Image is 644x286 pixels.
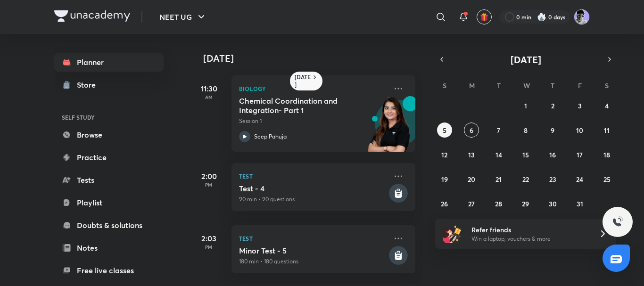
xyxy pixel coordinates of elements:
img: ttu [612,216,623,228]
abbr: October 24, 2025 [576,175,583,184]
button: October 21, 2025 [491,172,506,187]
abbr: October 6, 2025 [470,126,473,135]
button: October 4, 2025 [599,98,614,113]
button: October 23, 2025 [545,172,560,187]
abbr: October 1, 2025 [524,101,527,110]
abbr: October 22, 2025 [522,175,529,184]
img: unacademy [363,96,415,161]
button: October 17, 2025 [572,147,587,162]
h5: 11:30 [190,83,228,94]
a: Doubts & solutions [54,216,164,235]
button: October 2, 2025 [545,98,560,113]
abbr: October 15, 2025 [522,150,529,159]
img: henil patel [574,9,590,25]
abbr: October 26, 2025 [441,199,448,208]
button: [DATE] [448,53,603,66]
button: October 18, 2025 [599,147,614,162]
a: Practice [54,148,164,167]
h5: 2:00 [190,171,228,182]
h5: Chemical Coordination and Integration- Part 1 [239,96,356,115]
p: 90 min • 90 questions [239,195,387,204]
a: Company Logo [54,10,130,24]
div: Store [77,79,101,90]
abbr: October 5, 2025 [443,126,446,135]
a: Free live classes [54,261,164,280]
abbr: Wednesday [523,81,530,90]
button: October 10, 2025 [572,123,587,138]
p: PM [190,182,228,188]
abbr: October 3, 2025 [578,101,582,110]
button: October 9, 2025 [545,123,560,138]
button: October 30, 2025 [545,196,560,211]
button: avatar [477,9,492,25]
button: October 5, 2025 [437,123,452,138]
abbr: October 23, 2025 [549,175,556,184]
abbr: Monday [469,81,475,90]
button: October 15, 2025 [518,147,533,162]
a: Playlist [54,193,164,212]
abbr: Sunday [443,81,446,90]
button: October 27, 2025 [464,196,479,211]
p: Biology [239,83,387,94]
abbr: October 25, 2025 [603,175,611,184]
button: October 20, 2025 [464,172,479,187]
img: avatar [480,13,488,21]
abbr: October 11, 2025 [604,126,610,135]
button: October 16, 2025 [545,147,560,162]
button: NEET UG [154,8,213,26]
abbr: October 7, 2025 [497,126,500,135]
abbr: Thursday [551,81,554,90]
abbr: October 12, 2025 [441,150,447,159]
a: Planner [54,53,164,72]
a: Browse [54,125,164,144]
button: October 22, 2025 [518,172,533,187]
button: October 7, 2025 [491,123,506,138]
abbr: October 30, 2025 [549,199,557,208]
abbr: Tuesday [497,81,501,90]
button: October 31, 2025 [572,196,587,211]
a: Store [54,75,164,94]
button: October 12, 2025 [437,147,452,162]
abbr: October 17, 2025 [577,150,583,159]
abbr: Saturday [605,81,609,90]
h5: Minor Test - 5 [239,246,387,255]
p: 180 min • 180 questions [239,257,387,266]
abbr: October 14, 2025 [495,150,502,159]
p: Win a laptop, vouchers & more [471,235,587,243]
h6: [DATE] [295,74,311,89]
p: PM [190,244,228,250]
abbr: October 13, 2025 [468,150,475,159]
a: Notes [54,238,164,257]
button: October 1, 2025 [518,98,533,113]
button: October 24, 2025 [572,172,587,187]
button: October 6, 2025 [464,123,479,138]
abbr: October 28, 2025 [495,199,502,208]
span: [DATE] [511,53,541,66]
abbr: Friday [578,81,582,90]
img: streak [537,12,546,22]
abbr: October 27, 2025 [468,199,475,208]
abbr: October 18, 2025 [603,150,610,159]
button: October 13, 2025 [464,147,479,162]
abbr: October 4, 2025 [605,101,609,110]
h5: Test - 4 [239,184,387,193]
abbr: October 31, 2025 [577,199,583,208]
img: Company Logo [54,10,130,22]
button: October 26, 2025 [437,196,452,211]
abbr: October 21, 2025 [495,175,502,184]
button: October 19, 2025 [437,172,452,187]
p: AM [190,94,228,100]
h6: SELF STUDY [54,109,164,125]
p: Session 1 [239,117,387,125]
h4: [DATE] [203,53,425,64]
abbr: October 19, 2025 [441,175,448,184]
button: October 3, 2025 [572,98,587,113]
button: October 25, 2025 [599,172,614,187]
abbr: October 9, 2025 [551,126,554,135]
abbr: October 20, 2025 [468,175,475,184]
a: Tests [54,171,164,189]
button: October 8, 2025 [518,123,533,138]
abbr: October 29, 2025 [522,199,529,208]
button: October 11, 2025 [599,123,614,138]
p: Seep Pahuja [254,132,287,141]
